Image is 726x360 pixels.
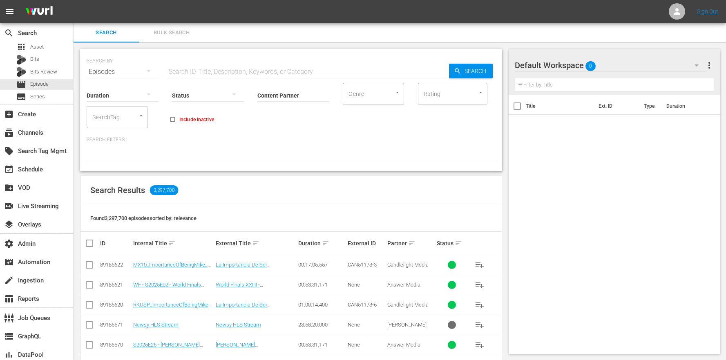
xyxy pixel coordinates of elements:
[387,342,420,348] span: Answer Media
[298,342,345,348] div: 00:53:31.171
[4,109,14,119] span: Create
[4,201,14,211] span: Live Streaming
[4,128,14,138] span: Channels
[133,282,210,312] a: WF - S2025E02 - World Finals XXIIII - [PERSON_NAME][GEOGRAPHIC_DATA] - [GEOGRAPHIC_DATA], [GEOGRA...
[393,89,401,96] button: Open
[179,116,214,123] span: Include Inactive
[697,8,718,15] a: Sign Out
[348,302,377,308] span: CAN51173-6
[30,80,49,88] span: Episode
[298,282,345,288] div: 00:53:31.171
[408,240,415,247] span: sort
[168,240,176,247] span: sort
[87,136,496,143] p: Search Filters:
[4,183,14,193] span: VOD
[87,60,159,83] div: Episodes
[470,335,489,355] button: playlist_add
[4,294,14,304] span: Reports
[30,43,44,51] span: Asset
[348,262,377,268] span: CAN51173-3
[437,238,467,248] div: Status
[133,302,212,314] a: RKUSP_ImportanceOfBeingMike_Eps_1-10
[348,322,385,328] div: None
[4,276,14,285] span: Ingestion
[216,322,261,328] a: Newsy HLS Stream
[470,255,489,275] button: playlist_add
[475,300,485,310] span: playlist_add
[387,238,434,248] div: Partner
[5,7,15,16] span: menu
[470,275,489,295] button: playlist_add
[470,315,489,335] button: playlist_add
[475,280,485,290] span: playlist_add
[4,313,14,323] span: Job Queues
[216,262,287,274] a: La Importancia De Ser [PERSON_NAME] Episodios 1-3
[252,240,259,247] span: sort
[461,64,493,78] span: Search
[298,302,345,308] div: 01:00:14.400
[348,342,385,348] div: None
[449,64,493,78] button: Search
[216,302,290,314] a: La Importancia De Ser [PERSON_NAME] Episodios 1-10
[470,295,489,315] button: playlist_add
[30,55,39,63] span: Bits
[4,220,14,229] span: Overlays
[348,240,385,247] div: External ID
[150,185,179,195] span: 3,297,700
[30,93,45,101] span: Series
[387,262,429,268] span: Candlelight Media
[90,185,145,195] span: Search Results
[704,60,714,70] span: more_vert
[298,322,345,328] div: 23:58:20.000
[4,28,14,38] span: Search
[475,320,485,330] span: playlist_add
[100,262,131,268] div: 89185622
[4,164,14,174] span: Schedule
[4,146,14,156] span: Search Tag Mgmt
[526,95,594,118] th: Title
[100,322,131,328] div: 89185571
[298,238,345,248] div: Duration
[20,2,59,21] img: ans4CAIJ8jUAAAAAAAAAAAAAAAAAAAAAAAAgQb4GAAAAAAAAAAAAAAAAAAAAAAAAJMjXAAAAAAAAAAAAAAAAAAAAAAAAgAT5G...
[216,282,282,312] a: World Finals XXIIII - [PERSON_NAME][GEOGRAPHIC_DATA] - [GEOGRAPHIC_DATA], [GEOGRAPHIC_DATA] - Day 2
[133,322,179,328] a: Newsy HLS Stream
[477,89,485,96] button: Open
[4,331,14,341] span: GraphQL
[100,240,131,247] div: ID
[16,80,26,89] span: Episode
[100,282,131,288] div: 89185621
[4,350,14,360] span: DataPool
[100,302,131,308] div: 89185620
[16,55,26,64] div: Bits
[387,302,429,308] span: Candlelight Media
[216,238,296,248] div: External Title
[661,95,710,118] th: Duration
[90,215,197,221] span: Found 3,297,700 episodes sorted by: relevance
[133,238,213,248] div: Internal Title
[585,58,596,75] span: 0
[137,112,145,120] button: Open
[387,282,420,288] span: Answer Media
[78,28,134,38] span: Search
[16,42,26,52] span: Asset
[515,54,706,77] div: Default Workspace
[455,240,462,247] span: sort
[30,68,57,76] span: Bits Review
[16,92,26,102] span: Series
[4,239,14,249] span: Admin
[475,340,485,350] span: playlist_add
[16,67,26,77] div: Bits Review
[348,282,385,288] div: None
[144,28,199,38] span: Bulk Search
[639,95,661,118] th: Type
[475,260,485,270] span: playlist_add
[594,95,639,118] th: Ext. ID
[322,240,329,247] span: sort
[100,342,131,348] div: 89185570
[387,322,427,328] span: [PERSON_NAME]
[704,56,714,75] button: more_vert
[298,262,345,268] div: 00:17:05.557
[133,262,211,274] a: MX10_ImportanceOfBeingMike_Eps_1-3
[4,257,14,267] span: Automation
